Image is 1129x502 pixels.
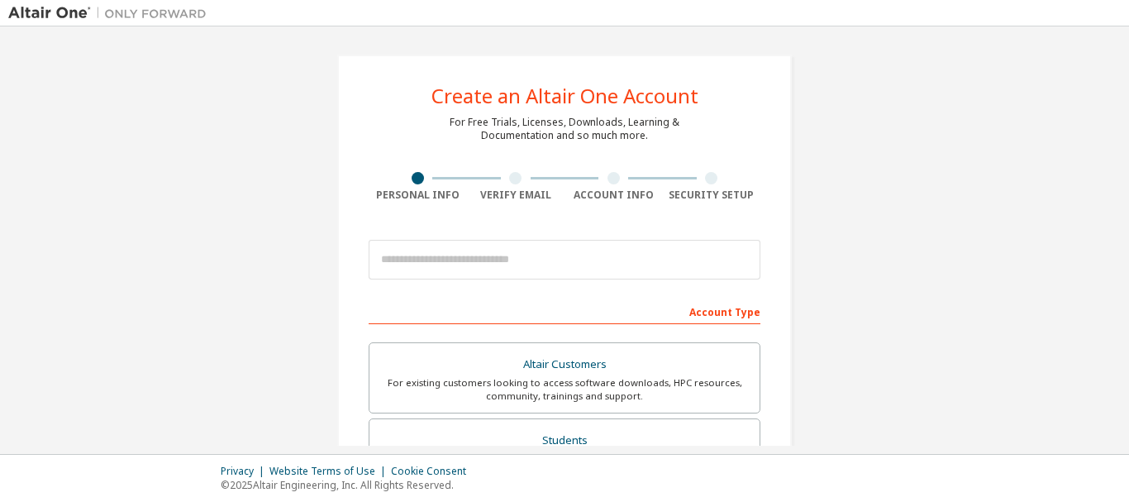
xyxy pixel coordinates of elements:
[269,465,391,478] div: Website Terms of Use
[467,189,565,202] div: Verify Email
[221,478,476,492] p: © 2025 Altair Engineering, Inc. All Rights Reserved.
[379,429,750,452] div: Students
[564,189,663,202] div: Account Info
[221,465,269,478] div: Privacy
[379,353,750,376] div: Altair Customers
[369,189,467,202] div: Personal Info
[450,116,679,142] div: For Free Trials, Licenses, Downloads, Learning & Documentation and so much more.
[8,5,215,22] img: Altair One
[391,465,476,478] div: Cookie Consent
[431,86,698,106] div: Create an Altair One Account
[369,298,760,324] div: Account Type
[663,189,761,202] div: Security Setup
[379,376,750,403] div: For existing customers looking to access software downloads, HPC resources, community, trainings ...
